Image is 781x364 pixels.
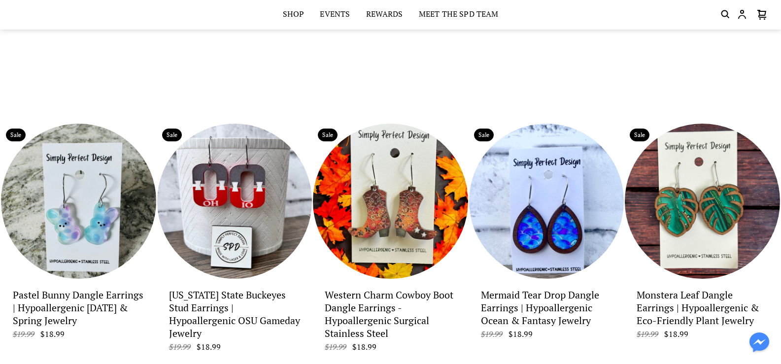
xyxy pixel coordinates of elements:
span: $19.99 [481,329,507,339]
span: $18.99 [509,329,533,339]
a: Pastel Bunny Dangle Earrings | Hypoallergenic [DATE] & Spring Jewelry $19.99 $18.99 [13,287,144,339]
a: Mermaid Tear Drop Dangle Earrings | Hypoallergenic Ocean & Fantasy Jewelry [469,124,624,279]
p: Ohio State Buckeyes Stud Earrings | Hypoallergenic OSU Gameday Jewelry [169,289,301,340]
span: $18.99 [40,329,65,339]
span: $18.99 [352,341,376,352]
a: Meet the SPD Team [419,8,499,22]
a: Monstera Leaf Dangle Earrings | Hypoallergenic & Eco-Friendly Plant Jewelry $19.99 $18.99 [637,287,768,339]
p: Monstera Leaf Dangle Earrings | Hypoallergenic & Eco-Friendly Plant Jewelry [637,289,768,327]
a: Pastel Bunny Dangle Earrings | Hypoallergenic Easter & Spring Jewelry [1,124,156,279]
button: Customer account [736,8,748,21]
a: Rewards [366,8,403,22]
a: Western Charm Cowboy Boot Dangle Earrings - Hypoallergenic Surgical Stainless Steel $19.99 $18.99 [325,287,456,352]
span: $18.99 [664,329,688,339]
a: Ohio State Buckeyes Stud Earrings | Hypoallergenic OSU Gameday Jewelry [157,124,312,279]
span: $19.99 [637,329,662,339]
a: Shop [283,8,305,22]
a: Mermaid Tear Drop Dangle Earrings | Hypoallergenic Ocean & Fantasy Jewelry $19.99 $18.99 [481,287,612,339]
a: [US_STATE] State Buckeyes Stud Earrings | Hypoallergenic OSU Gameday Jewelry $19.99 $18.99 [169,287,301,352]
span: $19.99 [13,329,38,339]
span: $19.99 [325,341,350,352]
button: Cart icon [753,8,771,21]
span: $18.99 [197,341,221,352]
p: Western Charm Cowboy Boot Dangle Earrings - Hypoallergenic Surgical Stainless Steel [325,289,456,340]
a: Western Charm Cowboy Boot Dangle Earrings - Hypoallergenic Surgical Stainless Steel [313,124,468,279]
p: Mermaid Tear Drop Dangle Earrings | Hypoallergenic Ocean & Fantasy Jewelry [481,289,612,327]
button: Search [719,8,731,21]
span: $19.99 [169,341,195,352]
p: Pastel Bunny Dangle Earrings | Hypoallergenic Easter & Spring Jewelry [13,289,144,327]
a: Monstera Leaf Dangle Earrings | Hypoallergenic & Eco-Friendly Plant Jewelry [625,124,780,279]
a: Events [320,8,350,22]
